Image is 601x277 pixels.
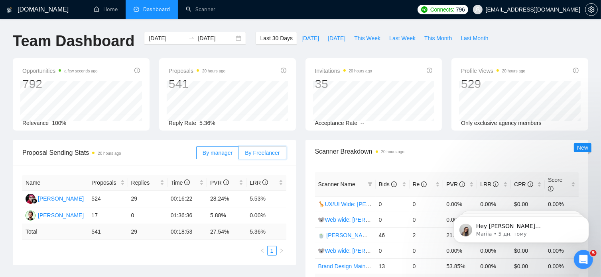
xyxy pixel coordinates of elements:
span: info-circle [427,68,432,73]
span: info-circle [391,181,397,187]
td: $0.00 [511,196,545,212]
span: PVR [210,179,229,186]
li: 1 [267,246,277,256]
span: Profile Views [461,66,525,76]
img: logo [7,4,12,16]
span: Proposal Sending Stats [22,148,196,158]
span: 796 [456,5,465,14]
img: gigradar-bm.png [32,198,37,204]
span: Scanner Breakdown [315,146,579,156]
td: 2 [410,227,443,243]
span: info-circle [223,179,229,185]
div: [PERSON_NAME] [38,211,84,220]
span: Invitations [315,66,372,76]
a: 🦒UX/UI Wide: [PERSON_NAME] 03/07 portfolio [318,201,440,207]
time: 20 hours ago [381,150,404,154]
span: Only exclusive agency members [461,120,542,126]
button: [DATE] [297,32,323,45]
td: 5.53% [246,191,286,207]
time: 20 hours ago [98,151,121,156]
span: Re [413,181,427,187]
span: -- [361,120,364,126]
button: setting [585,3,598,16]
time: 20 hours ago [349,69,372,73]
span: info-circle [421,181,427,187]
div: 792 [22,76,98,92]
iframe: Intercom live chat [574,250,593,269]
span: 5 [590,250,597,256]
a: 1 [268,246,276,255]
input: Start date [149,34,185,43]
span: Opportunities [22,66,98,76]
span: info-circle [573,68,579,73]
td: 0 [376,196,410,212]
td: 0.00% [545,258,579,274]
span: user [475,7,481,12]
span: [DATE] [301,34,319,43]
iframe: Intercom notifications повідомлення [441,200,601,256]
span: Connects: [430,5,454,14]
th: Replies [128,175,167,191]
span: info-circle [548,186,554,191]
td: 01:36:36 [167,207,207,224]
a: 🐨Web wide: [PERSON_NAME] 03/07 bid in range [318,248,445,254]
img: D [26,194,35,204]
td: 0 [128,207,167,224]
span: This Month [424,34,452,43]
span: info-circle [281,68,286,73]
button: left [258,246,267,256]
span: 5.36% [199,120,215,126]
span: 100% [52,120,66,126]
time: 20 hours ago [202,69,225,73]
div: 529 [461,76,525,92]
td: $0.00 [511,258,545,274]
td: Total [22,224,88,240]
span: Last Month [461,34,488,43]
span: Proposals [169,66,226,76]
span: By manager [203,150,233,156]
span: info-circle [459,181,465,187]
td: 53.85% [443,258,477,274]
span: filter [368,182,372,187]
span: setting [585,6,597,13]
span: info-circle [528,181,533,187]
h1: Team Dashboard [13,32,134,51]
span: right [279,248,284,253]
span: Time [171,179,190,186]
span: Hey [PERSON_NAME][EMAIL_ADDRESS][DOMAIN_NAME], Looks like your Upwork agency [PERSON_NAME] Design... [35,23,137,148]
button: Last 30 Days [256,32,297,45]
span: By Freelancer [245,150,280,156]
span: Acceptance Rate [315,120,358,126]
a: searchScanner [186,6,215,13]
td: 0 [376,243,410,258]
span: New [577,144,588,151]
th: Proposals [88,175,128,191]
span: Proposals [91,178,118,187]
span: Reply Rate [169,120,196,126]
span: filter [366,178,374,190]
span: swap-right [188,35,195,41]
td: 0.00% [477,258,511,274]
td: 524 [88,191,128,207]
span: PVR [446,181,465,187]
td: 28.24% [207,191,246,207]
button: [DATE] [323,32,350,45]
time: 20 hours ago [502,69,525,73]
td: 541 [88,224,128,240]
a: 🐨Web wide: [PERSON_NAME] 03/07 old але перест на веб проф [318,217,487,223]
td: 0.00% [477,196,511,212]
td: 29 [128,191,167,207]
img: upwork-logo.png [421,6,428,13]
a: RV[PERSON_NAME] [26,212,84,218]
button: This Week [350,32,385,45]
td: 0 [410,243,443,258]
button: This Month [420,32,456,45]
a: homeHome [94,6,118,13]
span: Bids [379,181,397,187]
li: Next Page [277,246,286,256]
span: [DATE] [328,34,345,43]
td: 5.36 % [246,224,286,240]
td: 0.00% [545,196,579,212]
